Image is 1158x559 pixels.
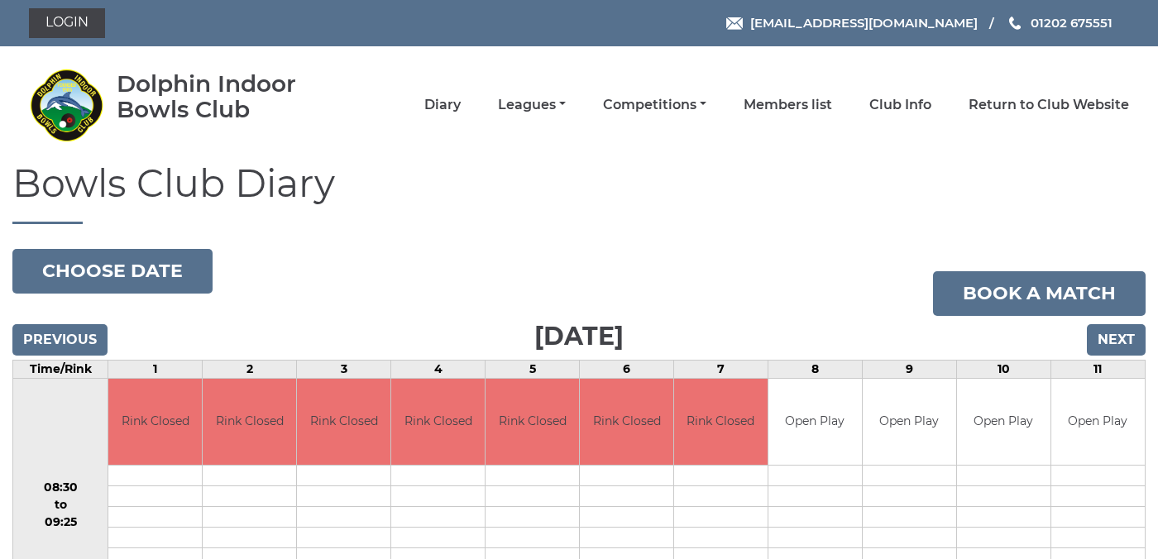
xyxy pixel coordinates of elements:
td: Rink Closed [108,379,202,466]
td: 8 [768,360,862,378]
td: Rink Closed [580,379,673,466]
h1: Bowls Club Diary [12,163,1146,224]
td: Open Play [957,379,1050,466]
td: 9 [862,360,956,378]
a: Leagues [498,96,566,114]
input: Previous [12,324,108,356]
input: Next [1087,324,1146,356]
td: Time/Rink [13,360,108,378]
td: 2 [203,360,297,378]
img: Phone us [1009,17,1021,30]
a: Book a match [933,271,1146,316]
td: 5 [486,360,580,378]
td: Open Play [768,379,862,466]
td: Rink Closed [203,379,296,466]
td: 11 [1050,360,1145,378]
a: Club Info [869,96,931,114]
td: 1 [108,360,203,378]
a: Phone us 01202 675551 [1007,13,1113,32]
img: Email [726,17,743,30]
td: 10 [956,360,1050,378]
a: Competitions [603,96,706,114]
img: Dolphin Indoor Bowls Club [29,68,103,142]
td: 4 [391,360,486,378]
span: [EMAIL_ADDRESS][DOMAIN_NAME] [750,15,978,31]
span: 01202 675551 [1031,15,1113,31]
a: Members list [744,96,832,114]
a: Email [EMAIL_ADDRESS][DOMAIN_NAME] [726,13,978,32]
button: Choose date [12,249,213,294]
td: 3 [297,360,391,378]
td: 7 [674,360,768,378]
td: Rink Closed [391,379,485,466]
td: 6 [580,360,674,378]
td: Rink Closed [674,379,768,466]
td: Open Play [863,379,956,466]
td: Rink Closed [297,379,390,466]
td: Open Play [1051,379,1145,466]
div: Dolphin Indoor Bowls Club [117,71,344,122]
a: Login [29,8,105,38]
a: Diary [424,96,461,114]
a: Return to Club Website [969,96,1129,114]
td: Rink Closed [486,379,579,466]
